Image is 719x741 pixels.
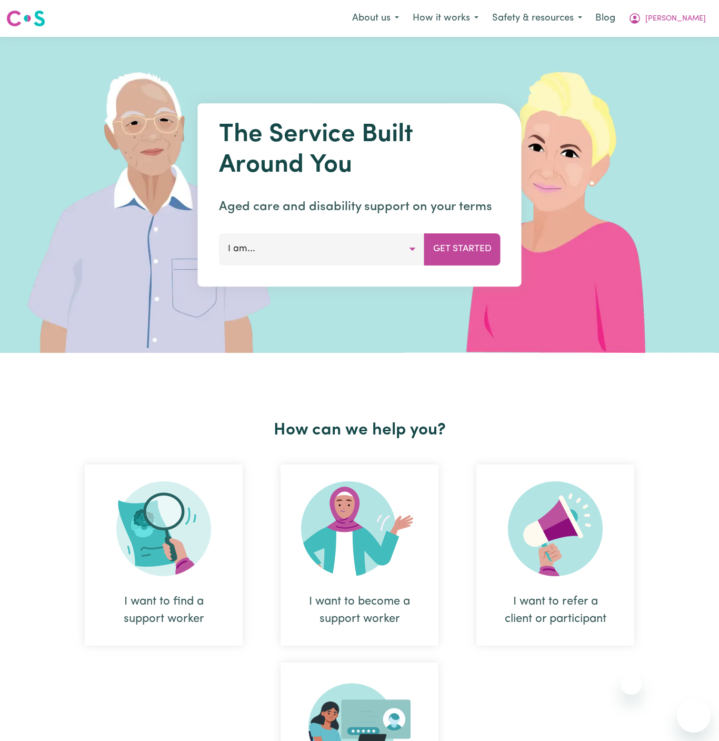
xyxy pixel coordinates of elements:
iframe: Close message [621,674,642,695]
button: My Account [622,7,713,29]
button: How it works [406,7,485,29]
button: About us [345,7,406,29]
div: I want to refer a client or participant [476,465,634,646]
h2: How can we help you? [66,420,653,440]
h1: The Service Built Around You [219,120,501,181]
button: Get Started [424,233,501,265]
span: [PERSON_NAME] [645,13,706,25]
p: Aged care and disability support on your terms [219,197,501,216]
iframe: Button to launch messaging window [677,699,711,733]
div: I want to find a support worker [110,593,217,628]
a: Blog [589,7,622,30]
img: Careseekers logo [6,9,45,28]
img: Search [116,481,211,576]
button: Safety & resources [485,7,589,29]
div: I want to become a support worker [306,593,413,628]
div: I want to find a support worker [85,465,243,646]
img: Refer [508,481,603,576]
div: I want to refer a client or participant [502,593,609,628]
a: Careseekers logo [6,6,45,31]
button: I am... [219,233,425,265]
img: Become Worker [301,481,418,576]
div: I want to become a support worker [281,465,438,646]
